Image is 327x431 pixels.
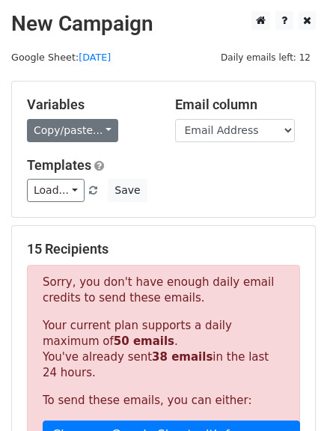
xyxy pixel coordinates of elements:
[114,334,174,348] strong: 50 emails
[11,11,316,37] h2: New Campaign
[252,359,327,431] iframe: Chat Widget
[216,49,316,66] span: Daily emails left: 12
[27,179,85,202] a: Load...
[27,119,118,142] a: Copy/paste...
[108,179,147,202] button: Save
[43,318,284,381] p: Your current plan supports a daily maximum of . You've already sent in the last 24 hours.
[27,97,153,113] h5: Variables
[152,350,213,364] strong: 38 emails
[175,97,301,113] h5: Email column
[11,52,111,63] small: Google Sheet:
[43,275,284,306] p: Sorry, you don't have enough daily email credits to send these emails.
[216,52,316,63] a: Daily emails left: 12
[43,393,284,409] p: To send these emails, you can either:
[27,157,91,173] a: Templates
[79,52,111,63] a: [DATE]
[27,241,300,257] h5: 15 Recipients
